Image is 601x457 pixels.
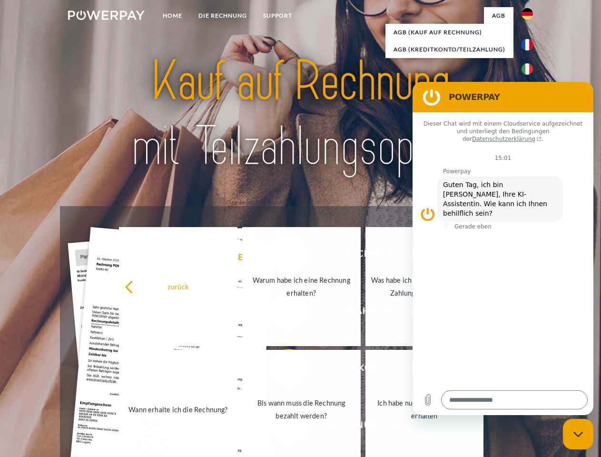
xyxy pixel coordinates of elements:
[371,397,478,422] div: Ich habe nur eine Teillieferung erhalten
[563,419,593,449] iframe: Schaltfläche zum Öffnen des Messaging-Fensters; Konversation läuft
[371,274,478,299] div: Was habe ich noch offen, ist meine Zahlung eingegangen?
[385,41,513,58] a: AGB (Kreditkonto/Teilzahlung)
[155,7,190,24] a: Home
[248,397,355,422] div: Bis wann muss die Rechnung bezahlt werden?
[413,82,593,415] iframe: Messaging-Fenster
[190,7,255,24] a: DIE RECHNUNG
[385,24,513,41] a: AGB (Kauf auf Rechnung)
[68,10,145,20] img: logo-powerpay-white.svg
[125,403,232,416] div: Wann erhalte ich die Rechnung?
[125,280,232,293] div: zurück
[248,274,355,299] div: Warum habe ich eine Rechnung erhalten?
[484,7,513,24] a: agb
[522,39,533,50] img: fr
[522,63,533,75] img: it
[255,7,300,24] a: SUPPORT
[522,8,533,20] img: de
[365,227,484,346] a: Was habe ich noch offen, ist meine Zahlung eingegangen?
[91,46,510,182] img: title-powerpay_de.svg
